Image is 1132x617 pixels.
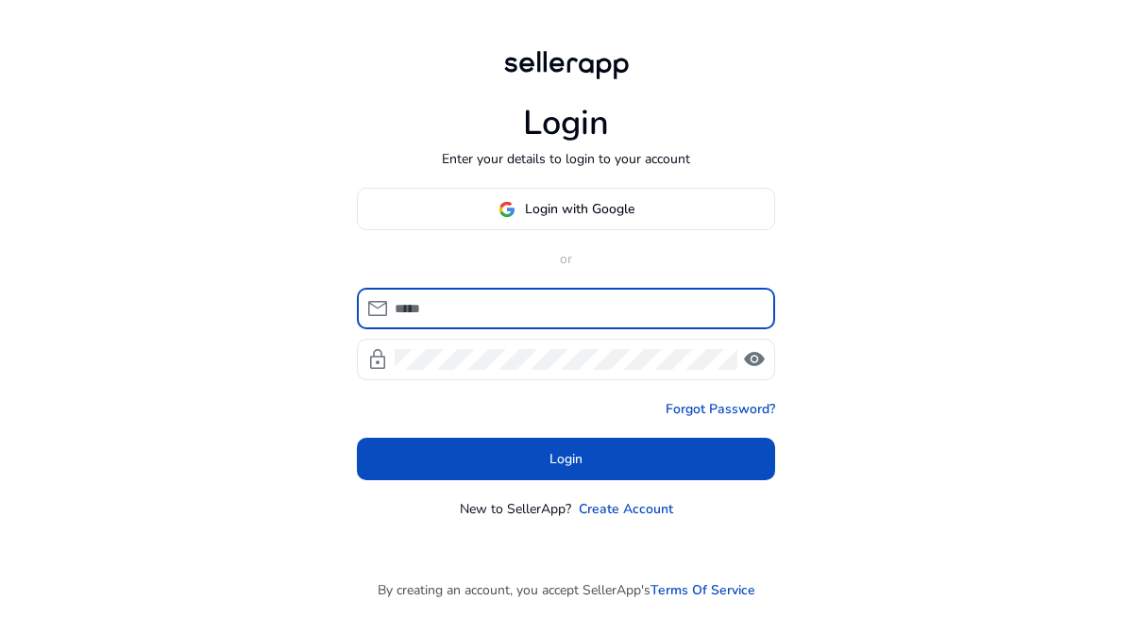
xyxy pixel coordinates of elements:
[523,103,609,143] h1: Login
[498,201,515,218] img: google-logo.svg
[549,449,583,469] span: Login
[357,249,775,269] p: or
[366,348,389,371] span: lock
[442,149,690,169] p: Enter your details to login to your account
[460,499,571,519] p: New to SellerApp?
[357,188,775,230] button: Login with Google
[743,348,766,371] span: visibility
[650,580,755,600] a: Terms Of Service
[579,499,673,519] a: Create Account
[366,297,389,320] span: mail
[666,399,775,419] a: Forgot Password?
[357,438,775,480] button: Login
[525,199,634,219] span: Login with Google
